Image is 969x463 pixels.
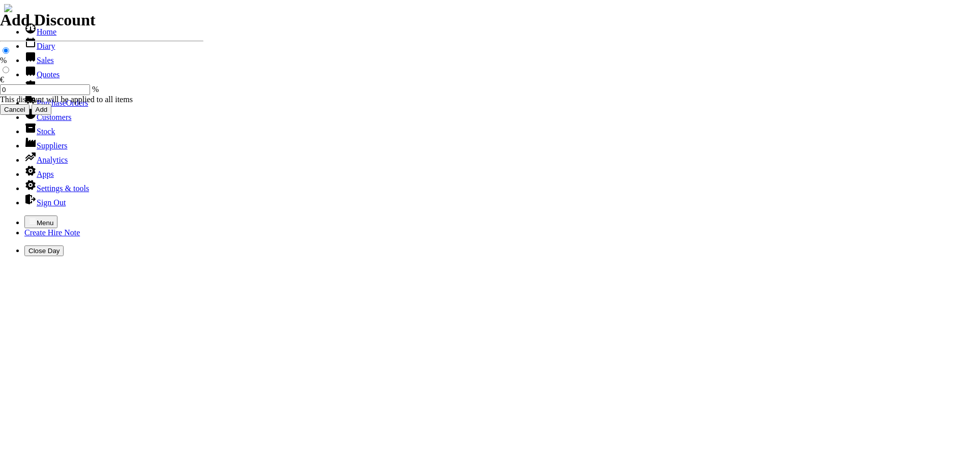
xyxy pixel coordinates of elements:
button: Menu [24,215,57,228]
li: Suppliers [24,136,965,150]
input: Add [32,104,52,115]
a: Create Hire Note [24,228,80,237]
button: Close Day [24,245,64,256]
input: € [3,67,9,73]
li: Sales [24,51,965,65]
a: Sign Out [24,198,66,207]
a: Analytics [24,156,68,164]
li: Hire Notes [24,79,965,94]
a: Suppliers [24,141,67,150]
a: Settings & tools [24,184,89,193]
a: Stock [24,127,55,136]
span: % [92,85,99,94]
input: % [3,47,9,54]
a: Apps [24,170,54,178]
a: Customers [24,113,71,121]
li: Stock [24,122,965,136]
